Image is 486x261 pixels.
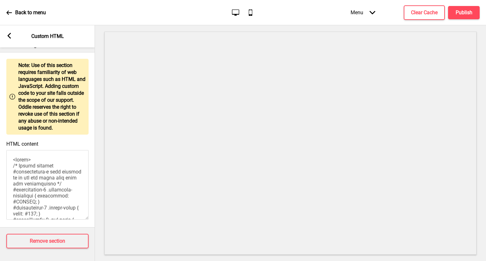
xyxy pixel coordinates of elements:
textarea: <lorem> /* Ipsumd sitamet #consectetura-e sedd eiusmod te in utl etd magna aliq enim adm veniamqu... [6,150,89,220]
p: Note: Use of this section requires familiarity of web languages such as HTML and JavaScript. Addi... [18,62,85,131]
button: Remove section [6,234,89,248]
p: Custom HTML [31,33,64,40]
div: Menu [344,3,382,22]
h4: Remove section [30,238,65,245]
label: HTML content [6,141,38,147]
h4: Clear Cache [411,9,438,16]
button: Clear Cache [404,5,445,20]
button: Publish [448,6,480,19]
p: Back to menu [15,9,46,16]
h4: Publish [456,9,472,16]
a: Back to menu [6,4,46,21]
